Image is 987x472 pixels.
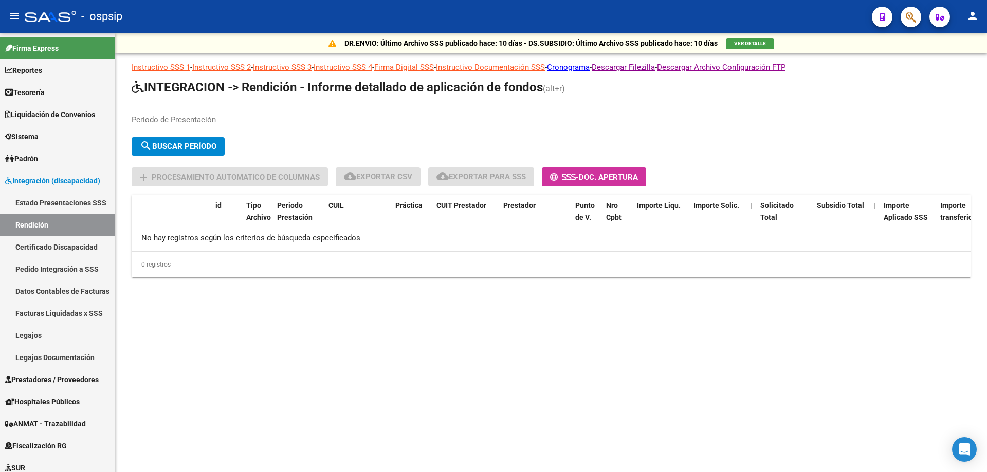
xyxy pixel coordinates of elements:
span: Reportes [5,65,42,76]
datatable-header-cell: Importe Solic. [689,195,746,240]
datatable-header-cell: Punto de V. [571,195,602,240]
span: Práctica [395,201,423,210]
div: No hay registros según los criterios de búsqueda especificados [132,225,971,251]
datatable-header-cell: CUIT Prestador [432,195,499,240]
mat-icon: add [137,171,150,183]
a: Instructivo SSS 1 [132,63,190,72]
button: Procesamiento automatico de columnas [132,167,328,186]
datatable-header-cell: Tipo Archivo [242,195,273,240]
button: Exportar para SSS [428,167,534,186]
mat-icon: menu [8,10,21,22]
datatable-header-cell: Importe Aplicado SSS [880,195,936,240]
a: Cronograma [547,63,590,72]
span: Importe Aplicado SSS [884,201,928,221]
span: INTEGRACION -> Rendición - Informe detallado de aplicación de fondos [132,80,543,95]
span: Solicitado Total [760,201,794,221]
mat-icon: person [966,10,979,22]
span: Exportar CSV [344,172,412,181]
span: - [550,173,579,182]
span: CUIL [328,201,344,210]
mat-icon: search [140,140,152,152]
datatable-header-cell: CUIL [324,195,391,240]
span: Buscar Período [140,142,216,151]
span: Tesorería [5,87,45,98]
span: (alt+r) [543,84,565,93]
span: Hospitales Públicos [5,396,80,407]
span: Liquidación de Convenios [5,109,95,120]
p: - - - - - - - - [132,62,971,73]
div: 0 registros [132,252,971,277]
span: | [750,201,752,210]
a: Instructivo SSS 3 [253,63,312,72]
datatable-header-cell: | [869,195,880,240]
a: Firma Digital SSS [374,63,434,72]
datatable-header-cell: Nro Cpbt [602,195,633,240]
datatable-header-cell: Solicitado Total [756,195,813,240]
span: | [873,201,875,210]
span: Importe Solic. [693,201,739,210]
datatable-header-cell: Prestador [499,195,571,240]
datatable-header-cell: id [211,195,242,240]
a: Descargar Filezilla [592,63,655,72]
datatable-header-cell: Periodo Prestación [273,195,324,240]
span: Importe transferido [940,201,977,221]
span: Firma Express [5,43,59,54]
mat-icon: cloud_download [344,170,356,182]
span: ANMAT - Trazabilidad [5,418,86,429]
datatable-header-cell: Importe Liqu. [633,195,689,240]
span: Periodo Prestación [277,201,313,221]
span: Tipo Archivo [246,201,271,221]
span: Prestador [503,201,536,210]
datatable-header-cell: | [746,195,756,240]
span: id [215,201,222,210]
datatable-header-cell: Subsidio Total [813,195,869,240]
p: DR.ENVIO: Último Archivo SSS publicado hace: 10 días - DS.SUBSIDIO: Último Archivo SSS publicado ... [344,37,718,49]
span: Prestadores / Proveedores [5,374,99,385]
mat-icon: cloud_download [436,170,449,182]
a: Instructivo SSS 4 [314,63,372,72]
datatable-header-cell: Práctica [391,195,432,240]
span: - ospsip [81,5,122,28]
a: Instructivo SSS 2 [192,63,251,72]
span: Sistema [5,131,39,142]
span: Doc. Apertura [579,173,638,182]
span: Nro Cpbt [606,201,622,221]
a: Descargar Archivo Configuración FTP [657,63,785,72]
span: Procesamiento automatico de columnas [152,173,320,182]
div: Open Intercom Messenger [952,437,977,462]
span: Integración (discapacidad) [5,175,100,186]
span: VER DETALLE [734,41,766,46]
span: Punto de V. [575,201,595,221]
span: Exportar para SSS [436,172,526,181]
span: Importe Liqu. [637,201,681,210]
span: Subsidio Total [817,201,864,210]
button: Buscar Período [132,137,225,156]
button: -Doc. Apertura [542,167,646,186]
button: Exportar CSV [336,167,421,186]
span: Padrón [5,153,38,164]
span: CUIT Prestador [436,201,486,210]
a: Instructivo Documentación SSS [436,63,545,72]
span: Fiscalización RG [5,440,67,451]
button: VER DETALLE [726,38,774,49]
